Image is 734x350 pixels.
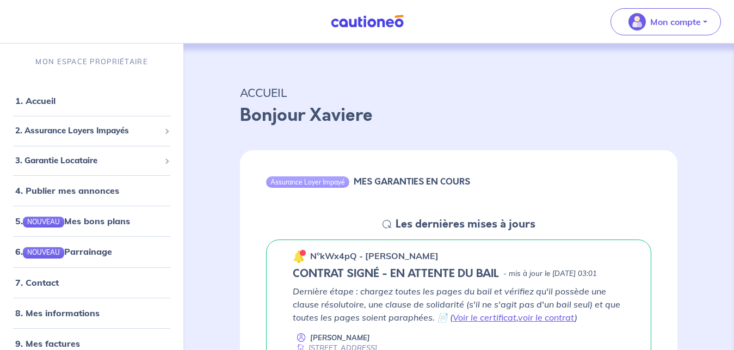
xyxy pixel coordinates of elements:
[15,216,130,226] a: 5.NOUVEAUMes bons plans
[518,312,575,323] a: voir le contrat
[4,241,179,262] div: 6.NOUVEAUParrainage
[610,8,721,35] button: illu_account_valid_menu.svgMon compte
[15,308,100,318] a: 8. Mes informations
[240,83,677,102] p: ACCUEIL
[266,176,349,187] div: Assurance Loyer Impayé
[15,155,160,167] span: 3. Garantie Locataire
[15,277,59,288] a: 7. Contact
[310,249,439,262] p: n°kWx4pQ - [PERSON_NAME]
[354,176,470,187] h6: MES GARANTIES EN COURS
[293,250,306,263] img: 🔔
[15,95,55,106] a: 1. Accueil
[15,185,119,196] a: 4. Publier mes annonces
[310,333,370,343] p: [PERSON_NAME]
[326,15,408,28] img: Cautioneo
[293,267,625,280] div: state: CONTRACT-SIGNED, Context: NEW,CHOOSE-CERTIFICATE,ALONE,LESSOR-DOCUMENTS
[15,246,112,257] a: 6.NOUVEAUParrainage
[4,90,179,112] div: 1. Accueil
[396,218,535,231] h5: Les dernières mises à jours
[453,312,516,323] a: Voir le certificat
[503,268,597,279] p: - mis à jour le [DATE] 03:01
[35,57,147,67] p: MON ESPACE PROPRIÉTAIRE
[4,272,179,293] div: 7. Contact
[4,180,179,201] div: 4. Publier mes annonces
[4,150,179,171] div: 3. Garantie Locataire
[240,102,677,128] p: Bonjour Xaviere
[4,210,179,232] div: 5.NOUVEAUMes bons plans
[650,15,701,28] p: Mon compte
[15,125,160,137] span: 2. Assurance Loyers Impayés
[293,267,499,280] h5: CONTRAT SIGNÉ - EN ATTENTE DU BAIL
[4,120,179,142] div: 2. Assurance Loyers Impayés
[15,338,80,349] a: 9. Mes factures
[628,13,646,30] img: illu_account_valid_menu.svg
[4,302,179,324] div: 8. Mes informations
[293,285,625,324] p: Dernière étape : chargez toutes les pages du bail et vérifiez qu'il possède une clause résolutoir...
